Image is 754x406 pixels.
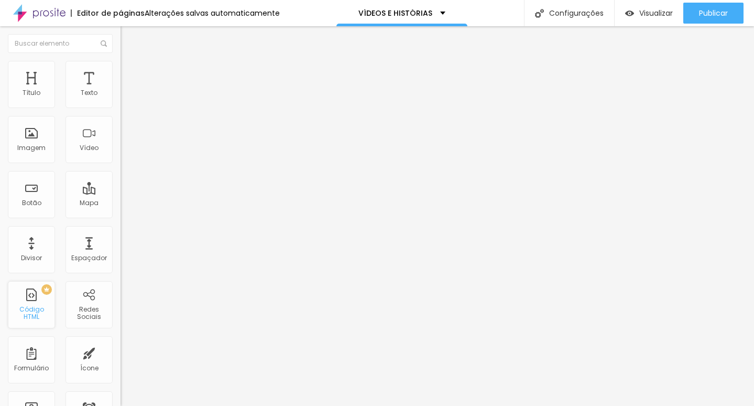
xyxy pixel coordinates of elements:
[21,253,42,262] font: Divisor
[80,364,99,372] font: Ícone
[8,34,113,53] input: Buscar elemento
[22,198,41,207] font: Botão
[71,253,107,262] font: Espaçador
[17,143,46,152] font: Imagem
[77,305,101,321] font: Redes Sociais
[80,143,99,152] font: Vídeo
[77,8,145,18] font: Editor de páginas
[101,40,107,47] img: Ícone
[699,8,728,18] font: Publicar
[145,8,280,18] font: Alterações salvas automaticamente
[19,305,44,321] font: Código HTML
[23,88,40,97] font: Título
[14,364,49,372] font: Formulário
[615,3,683,24] button: Visualizar
[121,26,754,406] iframe: Editor
[683,3,744,24] button: Publicar
[81,88,97,97] font: Texto
[358,8,432,18] font: VÍDEOS E HISTÓRIAS
[549,8,604,18] font: Configurações
[80,198,99,207] font: Mapa
[625,9,634,18] img: view-1.svg
[639,8,673,18] font: Visualizar
[535,9,544,18] img: Ícone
